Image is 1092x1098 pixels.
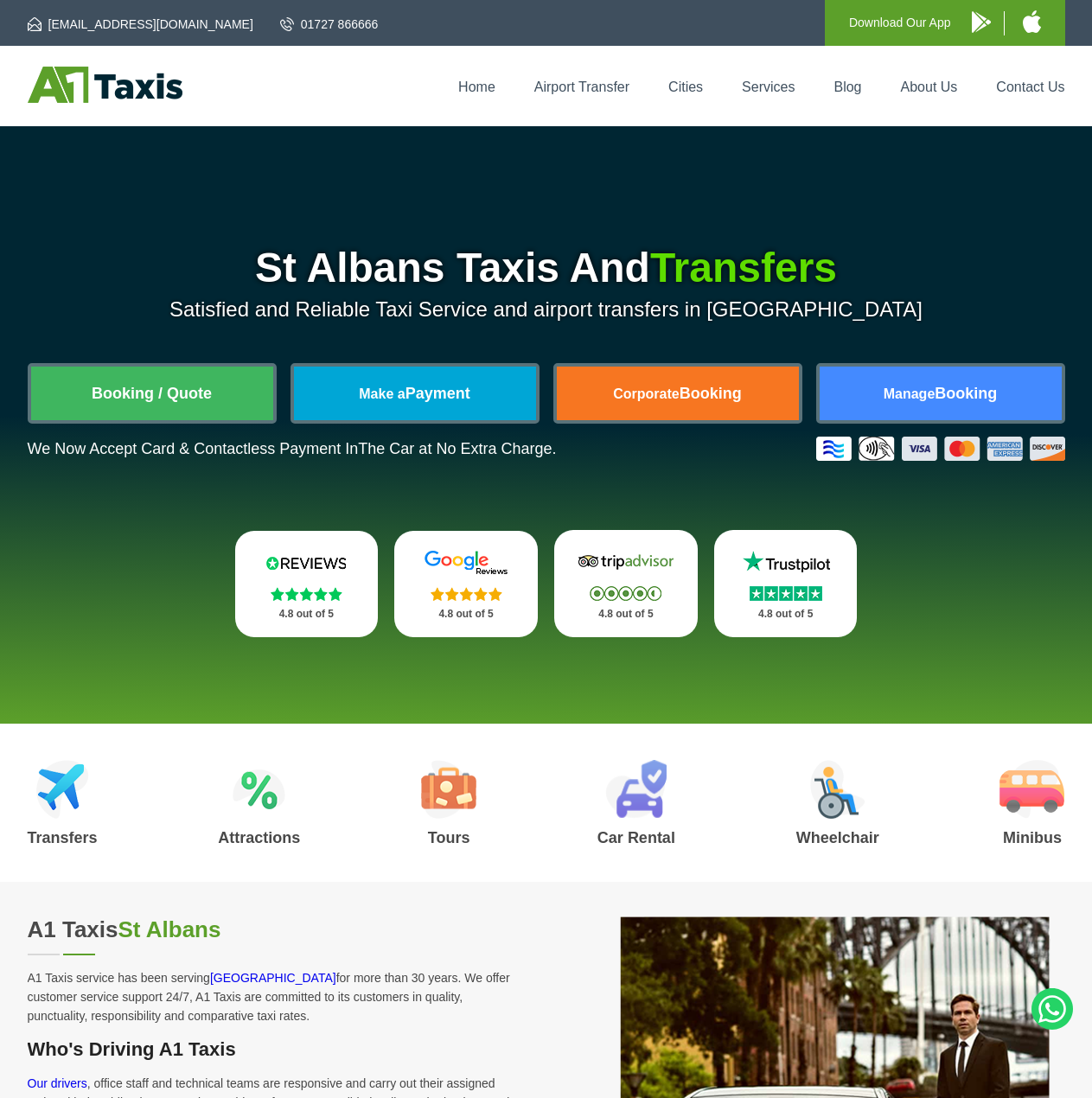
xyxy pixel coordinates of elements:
a: Booking / Quote [31,367,273,420]
a: Our drivers [28,1076,87,1090]
img: Reviews.io [254,550,358,576]
a: Contact Us [996,80,1064,94]
span: Manage [884,386,936,401]
a: ManageBooking [820,367,1062,420]
h3: Tours [421,830,476,846]
h3: Car Rental [597,830,675,846]
a: Services [742,80,795,94]
span: Transfers [650,245,837,290]
a: Trustpilot Stars 4.8 out of 5 [714,530,858,637]
img: Attractions [233,760,285,819]
img: A1 Taxis Android App [972,11,991,33]
span: The Car at No Extra Charge. [358,440,556,457]
h3: Minibus [999,830,1064,846]
h2: A1 Taxis [28,916,526,943]
a: Reviews.io Stars 4.8 out of 5 [235,531,379,637]
img: Car Rental [605,760,667,819]
span: Make a [359,386,405,401]
img: Tripadvisor [574,549,678,575]
a: Google Stars 4.8 out of 5 [394,531,538,637]
a: Tripadvisor Stars 4.8 out of 5 [554,530,698,637]
img: Stars [431,587,502,601]
h1: St Albans Taxis And [28,247,1065,289]
img: Stars [271,587,342,601]
img: Stars [750,586,822,601]
p: 4.8 out of 5 [733,603,839,625]
p: A1 Taxis service has been serving for more than 30 years. We offer customer service support 24/7,... [28,968,526,1025]
h3: Who's Driving A1 Taxis [28,1038,526,1061]
a: [GEOGRAPHIC_DATA] [210,971,336,985]
a: Cities [668,80,703,94]
span: St Albans [118,916,221,942]
img: A1 Taxis iPhone App [1023,10,1041,33]
img: Minibus [999,760,1064,819]
p: Satisfied and Reliable Taxi Service and airport transfers in [GEOGRAPHIC_DATA] [28,297,1065,322]
a: 01727 866666 [280,16,379,33]
img: Trustpilot [734,549,838,575]
img: Google [414,550,518,576]
p: 4.8 out of 5 [254,603,360,625]
img: Tours [421,760,476,819]
img: A1 Taxis St Albans LTD [28,67,182,103]
a: Make aPayment [294,367,536,420]
h3: Attractions [218,830,300,846]
h3: Wheelchair [796,830,879,846]
h3: Transfers [28,830,98,846]
p: 4.8 out of 5 [413,603,519,625]
a: Airport Transfer [534,80,629,94]
img: Airport Transfers [36,760,89,819]
img: Stars [590,586,661,601]
img: Credit And Debit Cards [816,437,1065,461]
a: [EMAIL_ADDRESS][DOMAIN_NAME] [28,16,253,33]
span: Corporate [613,386,679,401]
a: Home [458,80,495,94]
p: 4.8 out of 5 [573,603,679,625]
p: We Now Accept Card & Contactless Payment In [28,440,557,458]
a: CorporateBooking [557,367,799,420]
a: Blog [833,80,861,94]
p: Download Our App [849,12,951,34]
a: About Us [901,80,958,94]
img: Wheelchair [810,760,865,819]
